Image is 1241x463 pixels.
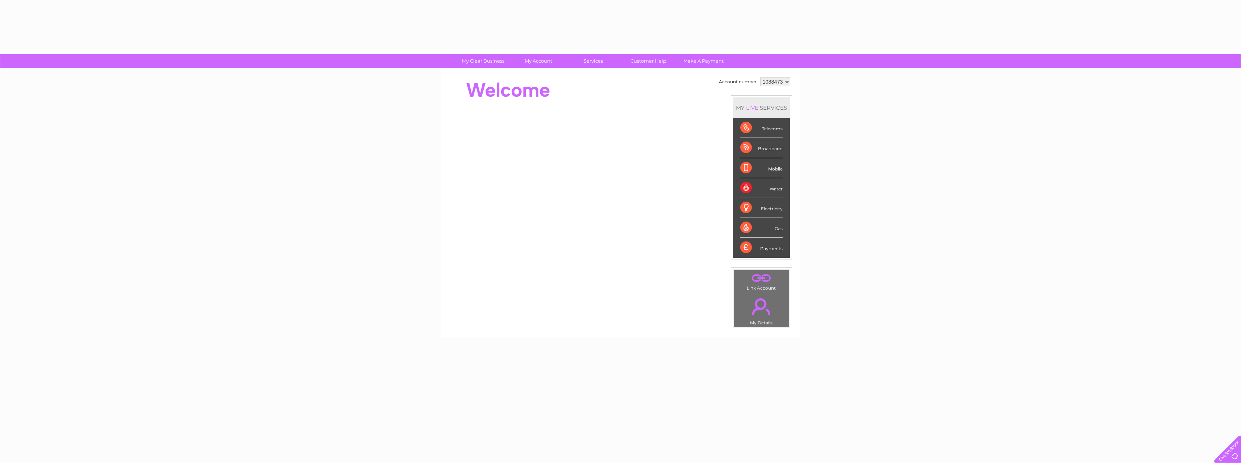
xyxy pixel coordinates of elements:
[740,158,783,178] div: Mobile
[740,178,783,198] div: Water
[733,97,790,118] div: MY SERVICES
[619,54,678,68] a: Customer Help
[740,238,783,257] div: Payments
[453,54,513,68] a: My Clear Business
[740,198,783,218] div: Electricity
[508,54,568,68] a: My Account
[733,292,790,328] td: My Details
[733,270,790,292] td: Link Account
[740,118,783,138] div: Telecoms
[736,294,787,319] a: .
[740,138,783,158] div: Broadband
[674,54,733,68] a: Make A Payment
[717,76,758,88] td: Account number
[736,272,787,285] a: .
[740,218,783,238] div: Gas
[563,54,623,68] a: Services
[745,104,760,111] div: LIVE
